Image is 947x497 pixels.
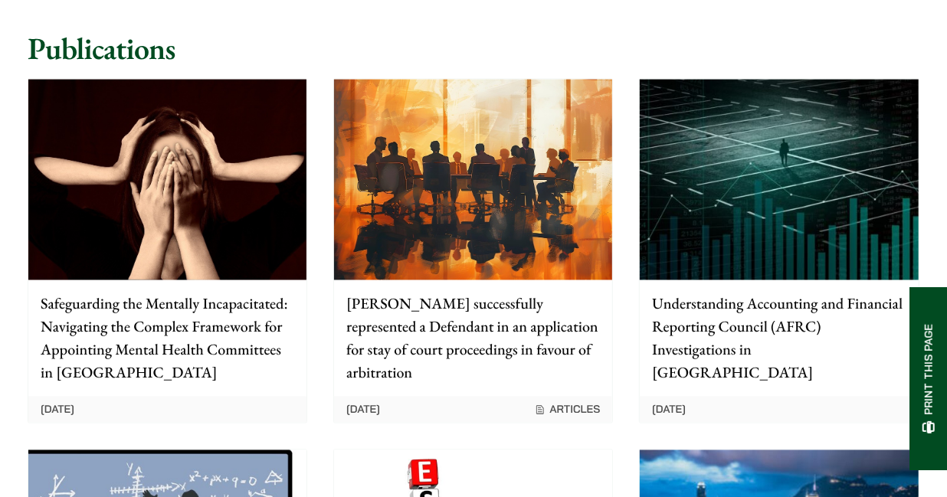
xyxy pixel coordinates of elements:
[28,30,919,67] h2: Publications
[346,293,600,384] p: [PERSON_NAME] successfully represented a Defendant in an application for stay of court proceeding...
[652,293,906,384] p: Understanding Accounting and Financial Reporting Council (AFRC) Investigations in [GEOGRAPHIC_DATA]
[28,79,307,423] a: Safeguarding the Mentally Incapacitated: Navigating the Complex Framework for Appointing Mental H...
[652,403,686,417] time: [DATE]
[41,403,74,417] time: [DATE]
[639,79,919,423] a: Understanding Accounting and Financial Reporting Council (AFRC) Investigations in [GEOGRAPHIC_DAT...
[41,293,294,384] p: Safeguarding the Mentally Incapacitated: Navigating the Complex Framework for Appointing Mental H...
[346,403,380,417] time: [DATE]
[534,403,600,417] span: Articles
[333,79,613,423] a: [PERSON_NAME] successfully represented a Defendant in an application for stay of court proceeding...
